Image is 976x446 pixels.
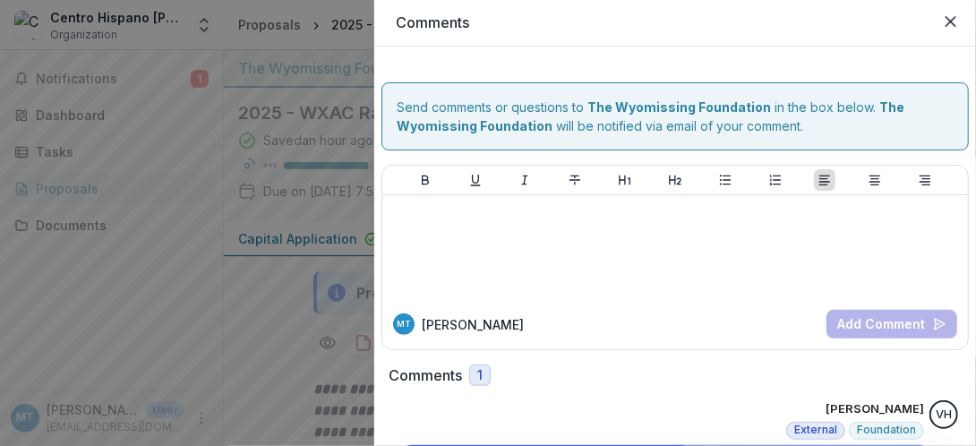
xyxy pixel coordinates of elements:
[765,169,786,191] button: Ordered List
[477,368,483,383] span: 1
[415,169,436,191] button: Bold
[715,169,736,191] button: Bullet List
[614,169,636,191] button: Heading 1
[826,400,924,418] p: [PERSON_NAME]
[937,7,965,36] button: Close
[814,169,835,191] button: Align Left
[422,315,524,334] p: [PERSON_NAME]
[396,14,955,31] h2: Comments
[794,424,837,436] span: External
[465,169,486,191] button: Underline
[397,320,411,329] div: Mike Toledo
[381,82,969,150] div: Send comments or questions to in the box below. will be notified via email of your comment.
[826,310,957,339] button: Add Comment
[389,367,462,384] h2: Comments
[514,169,535,191] button: Italicize
[936,409,952,421] div: Valeri Harteg
[564,169,586,191] button: Strike
[587,99,771,115] strong: The Wyomissing Foundation
[664,169,686,191] button: Heading 2
[864,169,886,191] button: Align Center
[857,424,916,436] span: Foundation
[914,169,936,191] button: Align Right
